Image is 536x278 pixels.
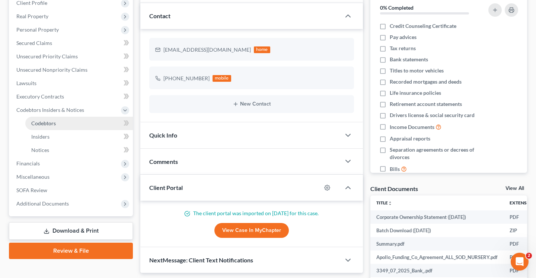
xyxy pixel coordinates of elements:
[31,147,49,153] span: Notices
[163,75,210,82] div: [PHONE_NUMBER]
[388,201,392,206] i: unfold_more
[149,158,178,165] span: Comments
[10,90,133,103] a: Executory Contracts
[390,146,482,161] span: Separation agreements or decrees of divorces
[16,187,47,193] span: SOFA Review
[10,63,133,77] a: Unsecured Nonpriority Claims
[16,160,40,167] span: Financials
[10,50,133,63] a: Unsecured Priority Claims
[31,120,56,126] span: Codebtors
[9,222,133,240] a: Download & Print
[390,100,462,108] span: Retirement account statements
[390,45,416,52] span: Tax returns
[390,135,430,142] span: Appraisal reports
[149,12,170,19] span: Contact
[370,237,504,250] td: Summary.pdf
[25,130,133,143] a: Insiders
[505,186,524,191] a: View All
[10,184,133,197] a: SOFA Review
[25,143,133,157] a: Notices
[10,36,133,50] a: Secured Claims
[163,46,251,54] div: [EMAIL_ADDRESS][DOMAIN_NAME]
[16,174,50,180] span: Miscellaneous
[213,75,231,82] div: mobile
[10,77,133,90] a: Lawsuits
[254,46,270,53] div: home
[390,111,475,119] span: Drivers license & social security card
[16,67,87,73] span: Unsecured Nonpriority Claims
[390,165,400,173] span: Bills
[370,264,504,277] td: 3349_07_2025_Bank_.pdf
[16,40,52,46] span: Secured Claims
[380,4,414,11] strong: 0% Completed
[370,250,504,264] td: Apollo_Funding_Co_Agreement_ALL_SOD_NURSERY.pdf
[511,253,529,271] iframe: Intercom live chat
[25,117,133,130] a: Codebtors
[31,133,50,140] span: Insiders
[390,78,462,85] span: Recorded mortgages and deeds
[16,93,64,100] span: Executory Contracts
[214,223,289,238] a: View Case in MyChapter
[16,26,59,33] span: Personal Property
[390,56,428,63] span: Bank statements
[376,200,392,206] a: Titleunfold_more
[16,53,78,59] span: Unsecured Priority Claims
[390,123,434,131] span: Income Documents
[149,210,354,217] p: The client portal was imported on [DATE] for this case.
[149,256,253,264] span: NextMessage: Client Text Notifications
[16,13,48,19] span: Real Property
[149,184,183,191] span: Client Portal
[149,132,177,139] span: Quick Info
[16,80,36,86] span: Lawsuits
[16,107,84,113] span: Codebtors Insiders & Notices
[370,185,418,193] div: Client Documents
[526,253,532,259] span: 2
[390,33,417,41] span: Pay advices
[390,67,444,74] span: Titles to motor vehicles
[370,210,504,224] td: Corporate Ownership Statement ([DATE])
[16,200,69,207] span: Additional Documents
[390,89,441,97] span: Life insurance policies
[155,101,348,107] button: New Contact
[390,22,456,30] span: Credit Counseling Certificate
[9,243,133,259] a: Review & File
[370,224,504,237] td: Batch Download ([DATE])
